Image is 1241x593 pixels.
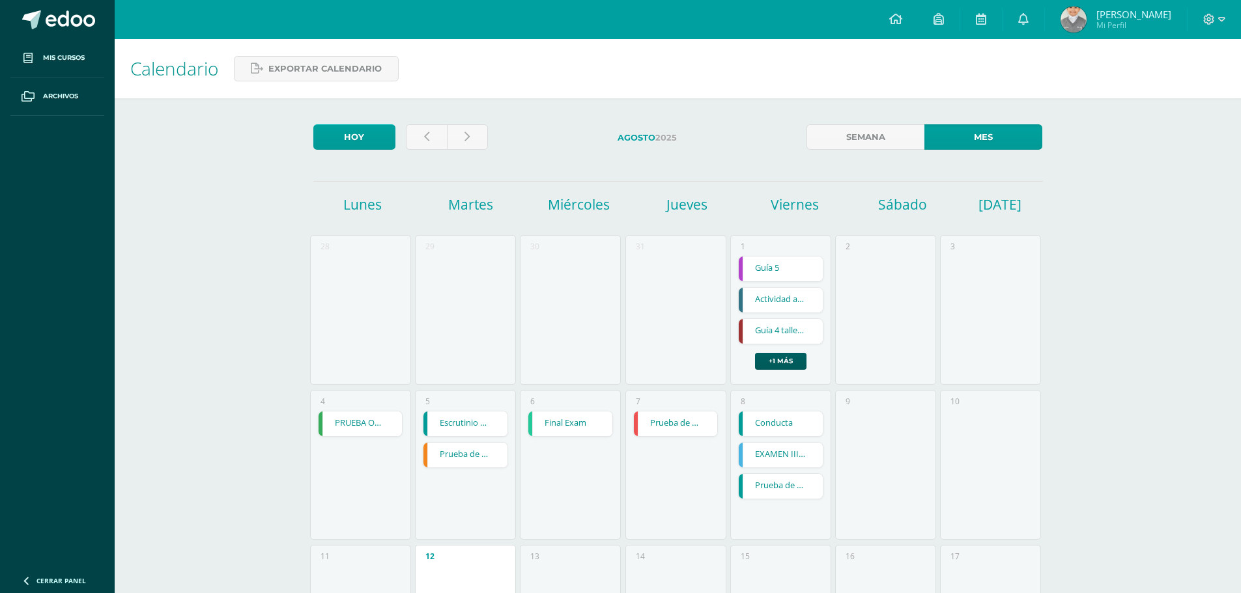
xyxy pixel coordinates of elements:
div: 7 [636,396,640,407]
img: c7b207d7e2256d095ef6bd27d7dcf1d6.png [1061,7,1087,33]
a: Conducta [739,411,823,436]
span: Cerrar panel [36,576,86,585]
div: 5 [425,396,430,407]
h1: Sábado [851,195,955,214]
a: Prueba de Logro [739,474,823,499]
a: Prueba de Logro [634,411,718,436]
div: 11 [321,551,330,562]
div: 16 [846,551,855,562]
div: Guía 4 talleres de Música | Tarea [738,318,823,344]
div: 15 [741,551,750,562]
div: Prueba de Logro | Tarea [633,411,719,437]
a: EXAMEN III UNIDAD [739,443,823,467]
div: 10 [950,396,960,407]
span: [PERSON_NAME] [1096,8,1171,21]
a: +1 más [755,353,806,370]
div: Actividad artística y deportiva | Tarea [738,287,823,313]
div: 1 [741,241,745,252]
a: Mis cursos [10,39,104,77]
h1: Martes [419,195,523,214]
label: 2025 [498,124,796,151]
span: Calendario [130,56,218,81]
div: 29 [425,241,435,252]
div: 17 [950,551,960,562]
div: Escrutinio de Oraciones-III Unidad | Tarea [423,411,508,437]
div: Final Exam | Tarea [528,411,613,437]
div: 4 [321,396,325,407]
a: Final Exam [528,411,612,436]
div: 28 [321,241,330,252]
div: 9 [846,396,850,407]
div: EXAMEN III UNIDAD | Tarea [738,442,823,468]
h1: Lunes [311,195,415,214]
a: Guía 5 [739,256,823,281]
h1: Miércoles [526,195,631,214]
a: Archivos [10,77,104,116]
div: PRUEBA OBJETIVA | Tarea [318,411,403,437]
h1: Jueves [635,195,739,214]
a: Mes [924,124,1042,150]
div: Conducta | Tarea [738,411,823,437]
a: Hoy [313,124,395,150]
div: 6 [530,396,535,407]
a: Actividad artística y deportiva [739,288,823,312]
div: 8 [741,396,745,407]
div: 30 [530,241,539,252]
a: Exportar calendario [234,56,399,81]
div: 12 [425,551,435,562]
a: Prueba de Logro [423,443,507,467]
a: Escrutinio de Oraciones-III Unidad [423,411,507,436]
div: 31 [636,241,645,252]
a: PRUEBA OBJETIVA [319,411,403,436]
span: Mi Perfil [1096,20,1171,31]
h1: Viernes [743,195,847,214]
div: 3 [950,241,955,252]
span: Mis cursos [43,53,85,63]
a: Semana [806,124,924,150]
a: Guía 4 talleres de Música [739,319,823,344]
span: Archivos [43,91,78,102]
strong: Agosto [618,133,655,143]
div: 13 [530,551,539,562]
span: Exportar calendario [268,57,382,81]
h1: [DATE] [978,195,995,214]
div: 14 [636,551,645,562]
div: Prueba de Logro | Tarea [423,442,508,468]
div: Guía 5 | Tarea [738,256,823,282]
div: Prueba de Logro | Tarea [738,473,823,499]
div: 2 [846,241,850,252]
